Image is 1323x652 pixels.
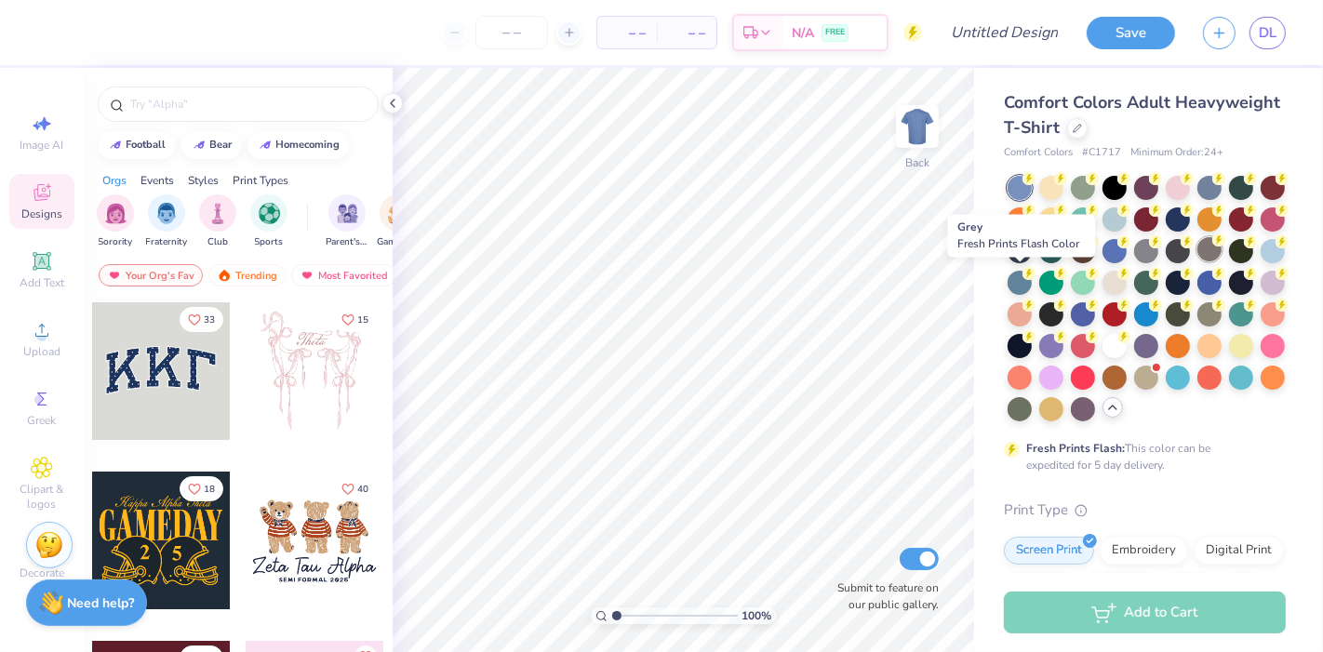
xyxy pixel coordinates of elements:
[326,194,368,249] div: filter for Parent's Weekend
[608,23,646,43] span: – –
[1082,145,1121,161] span: # C1717
[250,194,287,249] button: filter button
[102,172,127,189] div: Orgs
[107,269,122,282] img: most_fav.gif
[958,236,1080,251] span: Fresh Prints Flash Color
[108,140,123,151] img: trend_line.gif
[936,14,1073,51] input: Untitled Design
[20,566,64,580] span: Decorate
[128,95,367,113] input: Try "Alpha"
[146,194,188,249] div: filter for Fraternity
[98,131,175,159] button: football
[23,344,60,359] span: Upload
[905,154,929,171] div: Back
[948,214,1096,257] div: Grey
[377,235,420,249] span: Game Day
[326,235,368,249] span: Parent's Weekend
[258,140,273,151] img: trend_line.gif
[233,172,288,189] div: Print Types
[20,275,64,290] span: Add Text
[668,23,705,43] span: – –
[204,485,215,494] span: 18
[357,315,368,325] span: 15
[105,203,127,224] img: Sorority Image
[247,131,349,159] button: homecoming
[1026,440,1255,473] div: This color can be expedited for 5 day delivery.
[388,203,409,224] img: Game Day Image
[337,203,358,224] img: Parent's Weekend Image
[1259,22,1276,44] span: DL
[207,235,228,249] span: Club
[97,194,134,249] div: filter for Sorority
[792,23,814,43] span: N/A
[1004,145,1073,161] span: Comfort Colors
[1249,17,1286,49] a: DL
[210,140,233,150] div: bear
[199,194,236,249] button: filter button
[181,131,241,159] button: bear
[99,264,203,286] div: Your Org's Fav
[192,140,207,151] img: trend_line.gif
[217,269,232,282] img: trending.gif
[180,476,223,501] button: Like
[326,194,368,249] button: filter button
[333,307,377,332] button: Like
[333,476,377,501] button: Like
[827,579,939,613] label: Submit to feature on our public gallery.
[1194,537,1284,565] div: Digital Print
[28,413,57,428] span: Greek
[9,482,74,512] span: Clipart & logos
[1004,91,1280,139] span: Comfort Colors Adult Heavyweight T-Shirt
[68,594,135,612] strong: Need help?
[199,194,236,249] div: filter for Club
[140,172,174,189] div: Events
[1026,441,1125,456] strong: Fresh Prints Flash:
[97,194,134,249] button: filter button
[188,172,219,189] div: Styles
[377,194,420,249] button: filter button
[1004,537,1094,565] div: Screen Print
[255,235,284,249] span: Sports
[291,264,396,286] div: Most Favorited
[156,203,177,224] img: Fraternity Image
[377,194,420,249] div: filter for Game Day
[250,194,287,249] div: filter for Sports
[180,307,223,332] button: Like
[146,194,188,249] button: filter button
[208,264,286,286] div: Trending
[21,206,62,221] span: Designs
[204,315,215,325] span: 33
[127,140,167,150] div: football
[207,203,228,224] img: Club Image
[1004,499,1286,521] div: Print Type
[1100,537,1188,565] div: Embroidery
[300,269,314,282] img: most_fav.gif
[20,138,64,153] span: Image AI
[899,108,936,145] img: Back
[259,203,280,224] img: Sports Image
[1087,17,1175,49] button: Save
[825,26,845,39] span: FREE
[1130,145,1223,161] span: Minimum Order: 24 +
[742,607,772,624] span: 100 %
[146,235,188,249] span: Fraternity
[475,16,548,49] input: – –
[99,235,133,249] span: Sorority
[276,140,341,150] div: homecoming
[357,485,368,494] span: 40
